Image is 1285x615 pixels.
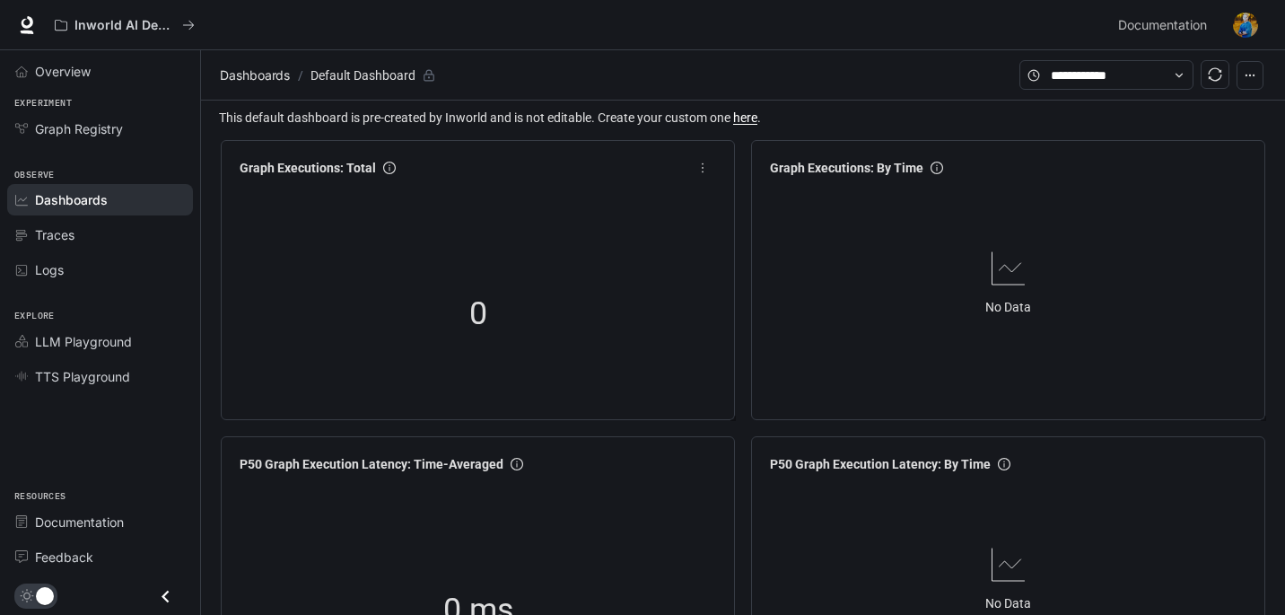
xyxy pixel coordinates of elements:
span: / [298,66,303,85]
span: Documentation [35,513,124,532]
a: Documentation [1111,7,1220,43]
span: This default dashboard is pre-created by Inworld and is not editable. Create your custom one . [219,108,1271,127]
article: No Data [985,297,1031,317]
span: Logs [35,260,64,279]
button: Dashboards [215,65,294,86]
a: Graph Registry [7,113,193,145]
span: Traces [35,225,74,244]
span: Graph Executions: By Time [770,158,923,178]
span: Documentation [1118,14,1207,37]
a: Logs [7,254,193,286]
span: Dashboards [220,65,290,86]
article: Default Dashboard [307,58,419,92]
span: Overview [35,62,91,81]
span: Dashboards [35,190,108,209]
span: info-circle [998,458,1010,470]
a: Documentation [7,506,193,538]
a: Feedback [7,541,193,573]
a: here [733,110,757,125]
a: TTS Playground [7,361,193,392]
span: Graph Registry [35,119,123,138]
span: Dark mode toggle [36,585,54,605]
span: more [689,154,716,181]
span: LLM Playground [35,332,132,351]
button: All workspaces [47,7,203,43]
span: Feedback [35,548,93,567]
span: TTS Playground [35,367,130,386]
a: Traces [7,219,193,250]
span: sync [1208,67,1222,82]
button: Close drawer [145,578,186,615]
button: User avatar [1228,7,1263,43]
span: Graph Executions: Total [240,158,376,178]
span: info-circle [383,162,396,174]
span: info-circle [931,162,943,174]
span: info-circle [511,458,523,470]
p: Inworld AI Demos [74,18,175,33]
a: LLM Playground [7,326,193,357]
img: User avatar [1233,13,1258,38]
span: 0 [469,288,487,338]
span: P50 Graph Execution Latency: By Time [770,454,991,474]
a: Overview [7,56,193,87]
a: Dashboards [7,184,193,215]
span: P50 Graph Execution Latency: Time-Averaged [240,454,503,474]
article: No Data [985,593,1031,613]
